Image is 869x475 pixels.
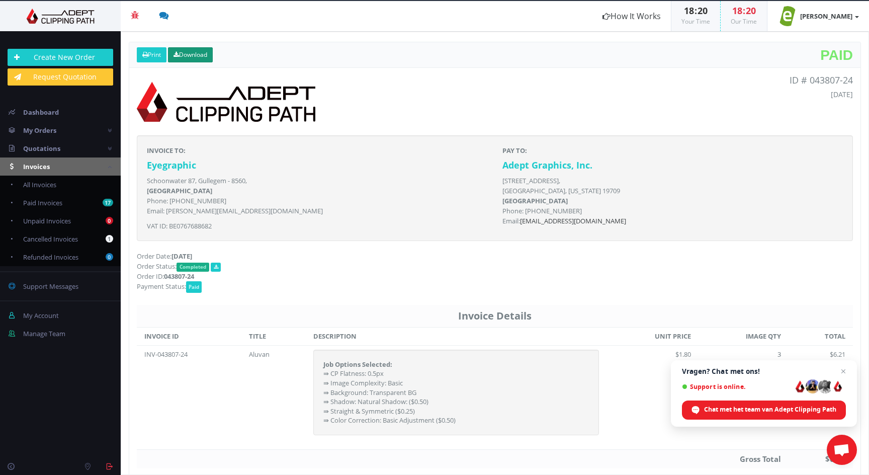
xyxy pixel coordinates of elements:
img: 0992006da20fa9f366898496924f2b98 [777,6,798,26]
a: Print [137,47,166,62]
a: How It Works [592,1,671,31]
h5: [DATE] [502,91,853,98]
strong: Gross Total [740,454,781,464]
th: UNIT PRICE [606,328,699,346]
span: Manage Team [23,329,65,338]
p: [STREET_ADDRESS], [GEOGRAPHIC_DATA], [US_STATE] 19709 Phone: [PHONE_NUMBER] Email: [502,176,843,226]
span: Paid Invoices [23,198,62,207]
span: Chat met het team van Adept Clipping Path [704,405,836,414]
span: : [742,5,746,17]
span: Support Messages [23,282,78,291]
div: Open de chat [827,435,857,465]
p: Order Date: Order Status: Order ID: Payment Status: [137,251,853,291]
b: 17 [103,199,113,206]
div: ⇛ CP Flatness: 0.5px ⇛ Image Complexity: Basic ⇛ Background: Transparent BG ⇛ Shadow: Natural Sha... [313,350,599,435]
span: Vragen? Chat met ons! [682,367,846,375]
th: INVOICE ID [137,328,241,346]
b: 0 [106,217,113,224]
strong: $6.21 [825,454,845,464]
span: Chat sluiten [837,365,849,377]
b: [GEOGRAPHIC_DATA] [147,186,212,195]
td: INV-043807-24 [137,345,241,449]
a: Download [168,47,213,62]
td: $1.80 [606,345,699,449]
div: VAT ID: BE0767688682 [139,145,495,231]
span: All Invoices [23,180,56,189]
div: Aluvan [249,350,298,359]
th: TITLE [241,328,305,346]
span: Completed [177,263,209,272]
span: 20 [746,5,756,17]
strong: PAY TO: [502,146,527,155]
span: Cancelled Invoices [23,234,78,244]
span: Unpaid Invoices [23,216,71,225]
strong: Job Options Selected: [323,360,392,369]
span: My Account [23,311,59,320]
a: [PERSON_NAME] [767,1,869,31]
th: DESCRIPTION [306,328,606,346]
p: ID # 043807-24 [502,75,853,86]
a: Request Quotation [8,68,113,86]
span: Support is online. [682,383,790,390]
th: Invoice Details [137,305,853,328]
span: My Orders [23,126,56,135]
small: Our Time [731,17,757,26]
img: logo-print.png [137,75,315,128]
span: Refunded Invoices [23,253,78,262]
span: Dashboard [23,108,59,117]
td: 3 [699,345,789,449]
span: 20 [698,5,708,17]
b: [GEOGRAPHIC_DATA] [502,196,568,205]
span: 18 [684,5,694,17]
a: Create New Order [8,49,113,66]
span: : [694,5,698,17]
b: 1 [106,235,113,243]
strong: [PERSON_NAME] [800,12,852,21]
strong: 043807-24 [164,272,194,281]
strong: [DATE] [171,252,192,261]
b: 0 [106,253,113,261]
th: IMAGE QTY [699,328,789,346]
span: Paid [186,281,202,293]
img: Adept Graphics [8,9,113,24]
strong: INVOICE TO: [147,146,186,155]
a: [EMAIL_ADDRESS][DOMAIN_NAME] [520,216,626,225]
span: Paid [820,47,853,62]
th: TOTAL [789,328,853,346]
span: 18 [732,5,742,17]
strong: Eyegraphic [147,159,196,171]
div: Chat met het team van Adept Clipping Path [682,401,846,420]
p: Schoonwater 87, Gullegem - 8560, Phone: [PHONE_NUMBER] Email: [PERSON_NAME][EMAIL_ADDRESS][DOMAIN... [147,176,487,216]
td: $6.21 [789,345,853,449]
span: Invoices [23,162,50,171]
span: Quotations [23,144,60,153]
small: Your Time [681,17,710,26]
strong: Adept Graphics, Inc. [502,159,592,171]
